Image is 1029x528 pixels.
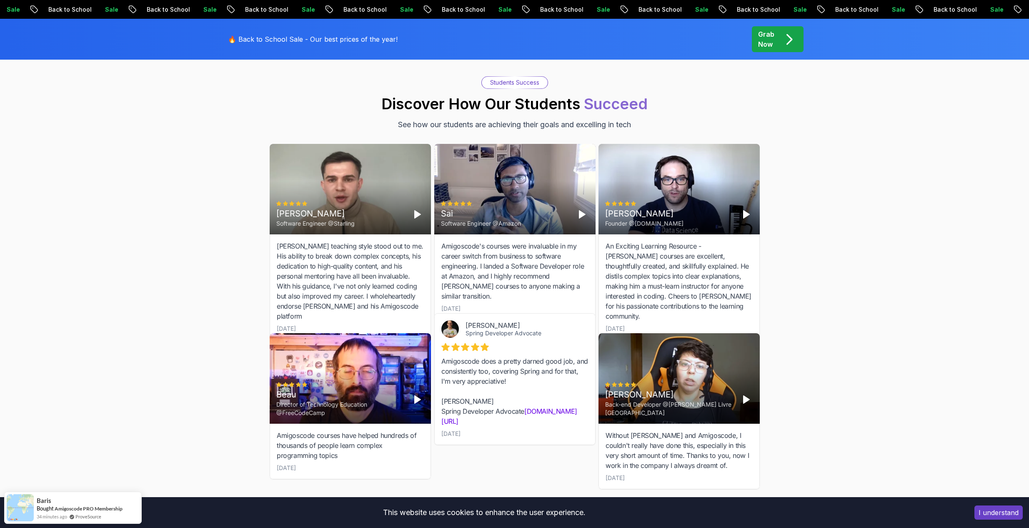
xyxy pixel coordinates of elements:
[75,513,101,520] a: ProveSource
[40,5,97,14] p: Back to School
[687,5,714,14] p: Sale
[466,329,541,337] a: Spring Developer Advocate
[335,5,392,14] p: Back to School
[6,503,962,522] div: This website uses cookies to enhance the user experience.
[739,393,753,406] button: Play
[630,5,687,14] p: Back to School
[37,505,54,512] span: Bought
[441,304,461,313] div: [DATE]
[606,241,753,321] div: An Exciting Learning Resource - [PERSON_NAME] courses are excellent, thoughtfully created, and sk...
[7,494,34,521] img: provesource social proof notification image
[276,389,404,400] div: Beau
[974,505,1023,520] button: Accept cookies
[606,430,753,470] div: Without [PERSON_NAME] and Amigoscode, I couldn't really have done this, especially in this very s...
[277,464,296,472] div: [DATE]
[97,5,123,14] p: Sale
[277,430,424,460] div: Amigoscode courses have helped hundreds of thousands of people learn complex programming topics
[785,5,812,14] p: Sale
[441,320,459,338] img: Josh Long avatar
[392,5,418,14] p: Sale
[441,219,521,228] div: Software Engineer @Amazon
[293,5,320,14] p: Sale
[588,5,615,14] p: Sale
[827,5,884,14] p: Back to School
[605,400,733,417] div: Back-end Developer @[PERSON_NAME] Livre [GEOGRAPHIC_DATA]
[532,5,588,14] p: Back to School
[575,208,588,221] button: Play
[411,208,424,221] button: Play
[411,393,424,406] button: Play
[606,474,625,482] div: [DATE]
[605,219,683,228] div: Founder @[DOMAIN_NAME]
[605,389,733,400] div: [PERSON_NAME]
[55,505,123,512] a: Amigoscode PRO Membership
[277,324,296,333] div: [DATE]
[433,5,490,14] p: Back to School
[729,5,785,14] p: Back to School
[276,208,355,219] div: [PERSON_NAME]
[758,29,774,49] p: Grab Now
[276,219,355,228] div: Software Engineer @Starling
[441,208,521,219] div: Sai
[138,5,195,14] p: Back to School
[884,5,910,14] p: Sale
[237,5,293,14] p: Back to School
[441,430,461,438] div: [DATE]
[490,5,517,14] p: Sale
[37,497,51,504] span: Baris
[466,321,575,329] div: [PERSON_NAME]
[490,78,539,87] p: Students Success
[37,513,67,520] span: 34 minutes ago
[606,324,625,333] div: [DATE]
[277,241,424,321] div: [PERSON_NAME] teaching style stood out to me. His ability to break down complex concepts, his ded...
[605,208,683,219] div: [PERSON_NAME]
[584,95,648,113] span: Succeed
[441,241,588,301] div: Amigoscode's courses were invaluable in my career switch from business to software engineering. I...
[441,356,588,426] div: Amigoscode does a pretty darned good job, and consistently too, covering Spring and for that, I'm...
[228,34,398,44] p: 🔥 Back to School Sale - Our best prices of the year!
[381,96,648,112] h2: Discover How Our Students
[982,5,1009,14] p: Sale
[925,5,982,14] p: Back to School
[398,119,631,131] p: See how our students are achieving their goals and excelling in tech
[276,400,404,417] div: Director of Technology Education @FreeCodeCamp
[441,407,577,425] a: [DOMAIN_NAME][URL]
[739,208,753,221] button: Play
[195,5,222,14] p: Sale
